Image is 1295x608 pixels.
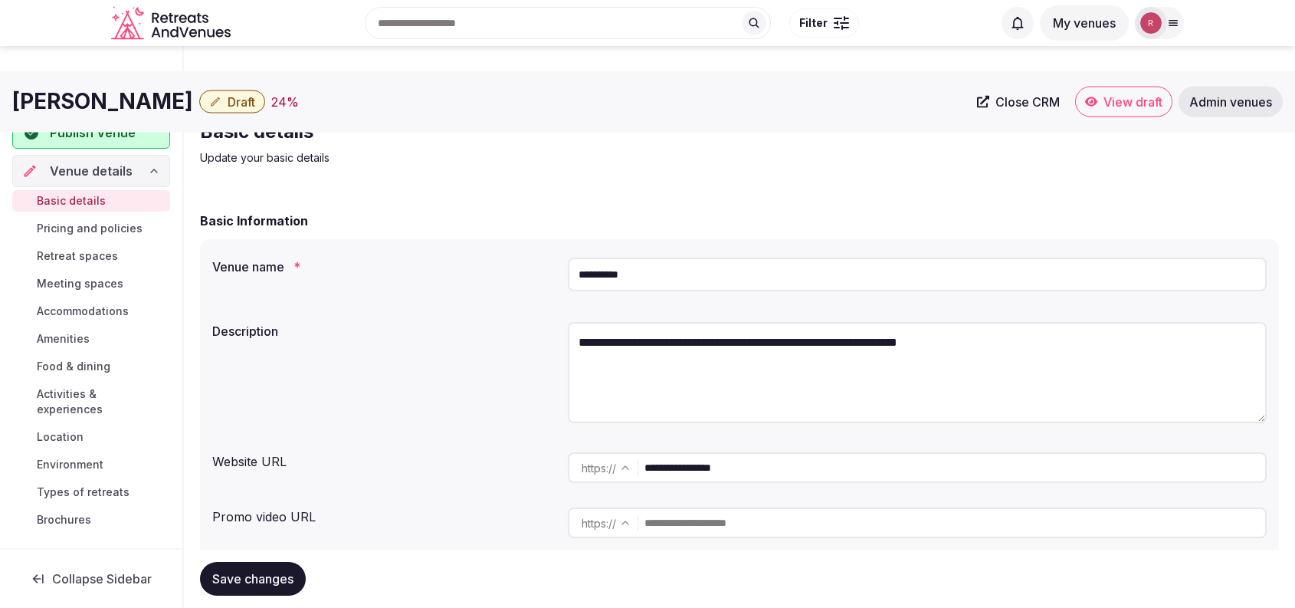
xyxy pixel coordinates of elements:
span: Admin venues [1189,94,1272,110]
span: View draft [1103,94,1162,110]
a: Visit the homepage [111,6,234,41]
a: Amenities [12,328,170,350]
span: Venue details [50,162,133,180]
label: Venue name [212,261,556,273]
a: Environment [12,454,170,475]
h1: [PERSON_NAME] [12,87,193,117]
a: Location [12,426,170,448]
a: Activities & experiences [12,383,170,420]
span: Food & dining [37,359,110,374]
button: Draft [199,90,265,113]
a: Brochures [12,509,170,531]
div: 24 % [271,93,299,111]
button: 24% [271,93,299,111]
span: Save changes [212,571,293,587]
svg: Retreats and Venues company logo [111,6,234,41]
span: Environment [37,457,103,472]
span: Draft [228,94,255,110]
img: robiejavier [1140,12,1162,34]
button: My venues [1040,5,1129,41]
span: Ownership [50,547,122,565]
div: Promo video URL [212,501,556,526]
a: My venues [1040,15,1129,31]
span: Filter [799,15,828,31]
a: Ownership [12,540,170,572]
span: Pricing and policies [37,221,143,236]
span: Amenities [37,331,90,347]
div: Website URL [212,446,556,471]
a: Meeting spaces [12,273,170,294]
a: Accommodations [12,301,170,322]
span: Location [37,429,84,445]
span: Retreat spaces [37,248,118,264]
span: Collapse Sidebar [52,571,152,587]
a: Types of retreats [12,481,170,503]
span: Meeting spaces [37,276,123,291]
span: Basic details [37,193,106,209]
a: Pricing and policies [12,218,170,239]
label: Description [212,325,556,337]
button: Collapse Sidebar [12,562,170,596]
span: Activities & experiences [37,386,164,417]
a: Basic details [12,190,170,212]
span: Close CRM [995,94,1060,110]
a: Close CRM [968,87,1069,117]
a: View draft [1075,87,1172,117]
span: Publish Venue [50,123,136,142]
a: Food & dining [12,356,170,377]
span: Brochures [37,512,91,527]
button: Save changes [200,562,306,596]
p: Update your basic details [200,150,715,166]
span: Types of retreats [37,485,129,500]
a: Retreat spaces [12,245,170,267]
button: Filter [789,8,859,38]
a: Admin venues [1179,87,1283,117]
span: Accommodations [37,304,129,319]
h2: Basic Information [200,212,308,230]
button: Publish Venue [12,117,170,149]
